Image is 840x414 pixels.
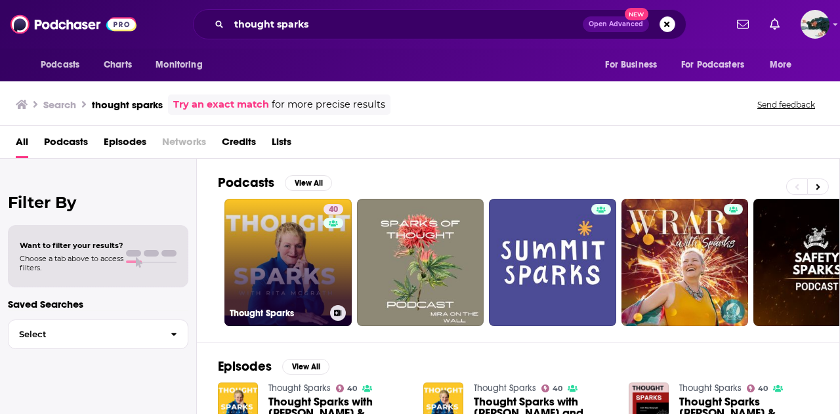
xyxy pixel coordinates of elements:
a: PodcastsView All [218,175,332,191]
span: Logged in as fsg.publicity [801,10,829,39]
span: For Podcasters [681,56,744,74]
a: Episodes [104,131,146,158]
h3: Thought Sparks [230,308,325,319]
span: Podcasts [41,56,79,74]
a: 40 [336,384,358,392]
a: Thought Sparks [474,383,536,394]
span: 40 [553,386,562,392]
a: 40 [324,204,343,215]
button: open menu [596,52,673,77]
button: Send feedback [753,99,819,110]
span: Networks [162,131,206,158]
input: Search podcasts, credits, & more... [229,14,583,35]
button: View All [285,175,332,191]
h2: Podcasts [218,175,274,191]
span: For Business [605,56,657,74]
button: open menu [31,52,96,77]
a: Show notifications dropdown [765,13,785,35]
h3: Search [43,98,76,111]
a: 40 [747,384,768,392]
h2: Filter By [8,193,188,212]
span: More [770,56,792,74]
button: open menu [761,52,808,77]
span: 40 [347,386,357,392]
p: Saved Searches [8,298,188,310]
a: Charts [95,52,140,77]
h2: Episodes [218,358,272,375]
a: 40 [541,384,563,392]
img: Podchaser - Follow, Share and Rate Podcasts [10,12,136,37]
span: Want to filter your results? [20,241,123,250]
h3: thought sparks [92,98,163,111]
span: Select [9,330,160,339]
button: Open AdvancedNew [583,16,649,32]
span: Open Advanced [589,21,643,28]
span: 40 [329,203,338,217]
a: Podcasts [44,131,88,158]
a: Thought Sparks [268,383,331,394]
div: Search podcasts, credits, & more... [193,9,686,39]
a: Credits [222,131,256,158]
span: New [625,8,648,20]
span: Charts [104,56,132,74]
span: for more precise results [272,97,385,112]
button: open menu [146,52,219,77]
a: All [16,131,28,158]
button: View All [282,359,329,375]
a: 40Thought Sparks [224,199,352,326]
button: Show profile menu [801,10,829,39]
span: Choose a tab above to access filters. [20,254,123,272]
img: User Profile [801,10,829,39]
span: 40 [758,386,768,392]
button: open menu [673,52,763,77]
a: EpisodesView All [218,358,329,375]
a: Thought Sparks [679,383,742,394]
a: Show notifications dropdown [732,13,754,35]
a: Try an exact match [173,97,269,112]
button: Select [8,320,188,349]
span: Monitoring [156,56,202,74]
a: Lists [272,131,291,158]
